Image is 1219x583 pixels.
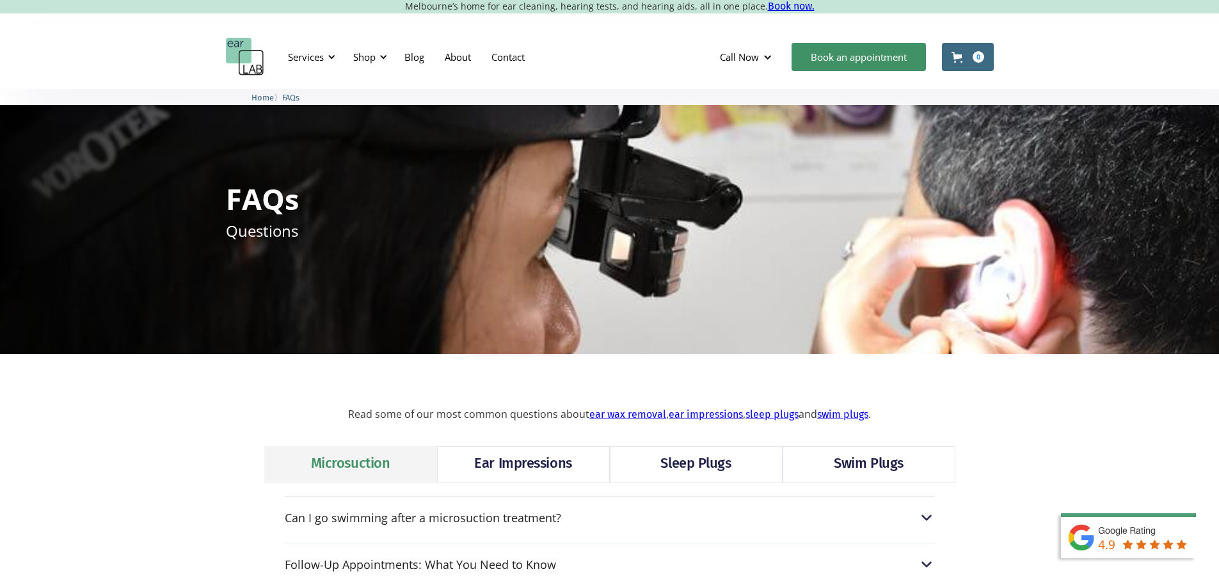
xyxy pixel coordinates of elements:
div: Microsuction [311,453,390,474]
span: FAQs [282,93,299,102]
div: Call Now [710,38,785,76]
a: Book an appointment [792,43,926,71]
div: Services [288,51,324,63]
li: 〉 [251,91,282,104]
div: Sleep Plugs [660,453,731,474]
a: FAQs [282,91,299,103]
div: 0 [973,51,984,63]
span: Home [251,93,274,102]
a: sleep plugs [745,408,799,420]
div: Swim Plugs [834,453,904,474]
a: swim plugs [817,408,868,420]
div: Follow-Up Appointments: What You Need to Know [285,558,556,571]
div: Can I go swimming after a microsuction treatment? [285,509,935,526]
div: Shop [353,51,376,63]
p: Read some of our most common questions about , , and . [26,408,1193,420]
a: Open cart [942,43,994,71]
div: Follow-Up Appointments: What You Need to Know [285,556,935,573]
a: ear impressions [669,408,743,420]
p: Questions [226,220,298,242]
a: Home [251,91,274,103]
a: Blog [394,38,434,76]
a: home [226,38,264,76]
div: Shop [346,38,391,76]
a: About [434,38,481,76]
h1: FAQs [226,184,299,213]
div: Can I go swimming after a microsuction treatment? [285,511,561,524]
a: Contact [481,38,535,76]
div: Ear Impressions [474,453,571,474]
div: Call Now [720,51,759,63]
div: Services [280,38,339,76]
a: ear wax removal [589,408,666,420]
